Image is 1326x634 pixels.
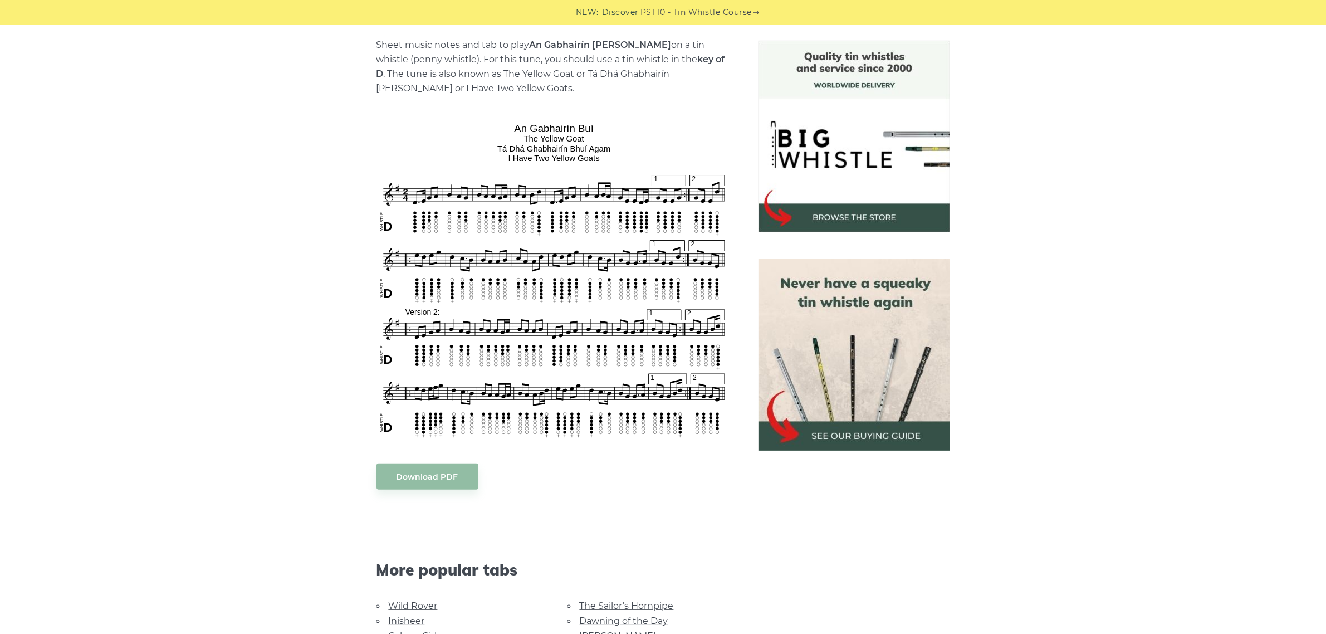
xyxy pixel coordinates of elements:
[640,6,752,19] a: PST10 - Tin Whistle Course
[759,259,950,451] img: tin whistle buying guide
[580,616,668,626] a: Dawning of the Day
[602,6,639,19] span: Discover
[376,38,732,96] p: Sheet music notes and tab to play on a tin whistle (penny whistle). For this tune, you should use...
[376,54,725,79] strong: key of D
[376,464,478,490] a: Download PDF
[376,560,732,579] span: More popular tabs
[580,601,674,611] a: The Sailor’s Hornpipe
[389,616,425,626] a: Inisheer
[759,41,950,232] img: BigWhistle Tin Whistle Store
[530,40,672,50] strong: An Gabhairín [PERSON_NAME]
[389,601,438,611] a: Wild Rover
[376,119,732,441] img: An Gabhairín Buí Tin Whistle Tabs & Sheet Music
[576,6,599,19] span: NEW:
